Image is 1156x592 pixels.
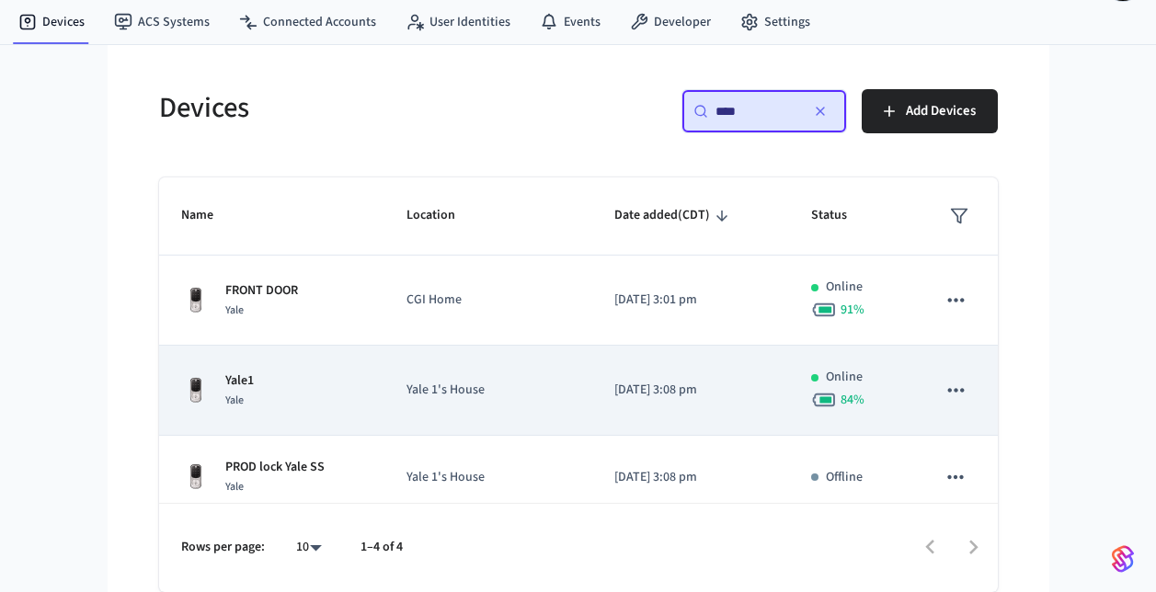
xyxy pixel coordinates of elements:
span: Yale [225,479,244,495]
p: [DATE] 3:08 pm [614,468,768,487]
img: Yale Assure Touchscreen Wifi Smart Lock, Satin Nickel, Front [181,286,211,315]
span: Yale [225,393,244,408]
p: Online [826,278,863,297]
span: 91 % [841,301,864,319]
a: ACS Systems [99,6,224,39]
span: Yale [225,302,244,318]
img: Yale Assure Touchscreen Wifi Smart Lock, Satin Nickel, Front [181,376,211,405]
span: Add Devices [906,99,976,123]
p: Online [826,368,863,387]
a: Settings [726,6,825,39]
p: Offline [826,468,863,487]
span: Name [181,201,237,230]
p: 1–4 of 4 [361,538,403,557]
p: [DATE] 3:08 pm [614,381,768,400]
h5: Devices [159,89,567,127]
img: Yale Assure Touchscreen Wifi Smart Lock, Satin Nickel, Front [181,462,211,492]
p: CGI Home [406,290,569,310]
span: Status [811,201,871,230]
span: Date added(CDT) [614,201,734,230]
p: [DATE] 3:01 pm [614,290,768,310]
span: Location [406,201,479,230]
span: 84 % [841,391,864,409]
p: FRONT DOOR [225,281,298,301]
p: Yale 1's House [406,381,569,400]
p: PROD lock Yale SS [225,458,325,477]
button: Add Devices [862,89,998,133]
a: Connected Accounts [224,6,391,39]
a: Events [525,6,615,39]
img: SeamLogoGradient.69752ec5.svg [1112,544,1134,574]
a: Developer [615,6,726,39]
div: 10 [287,534,331,561]
a: User Identities [391,6,525,39]
a: Devices [4,6,99,39]
p: Rows per page: [181,538,265,557]
p: Yale 1's House [406,468,569,487]
p: Yale1 [225,371,254,391]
